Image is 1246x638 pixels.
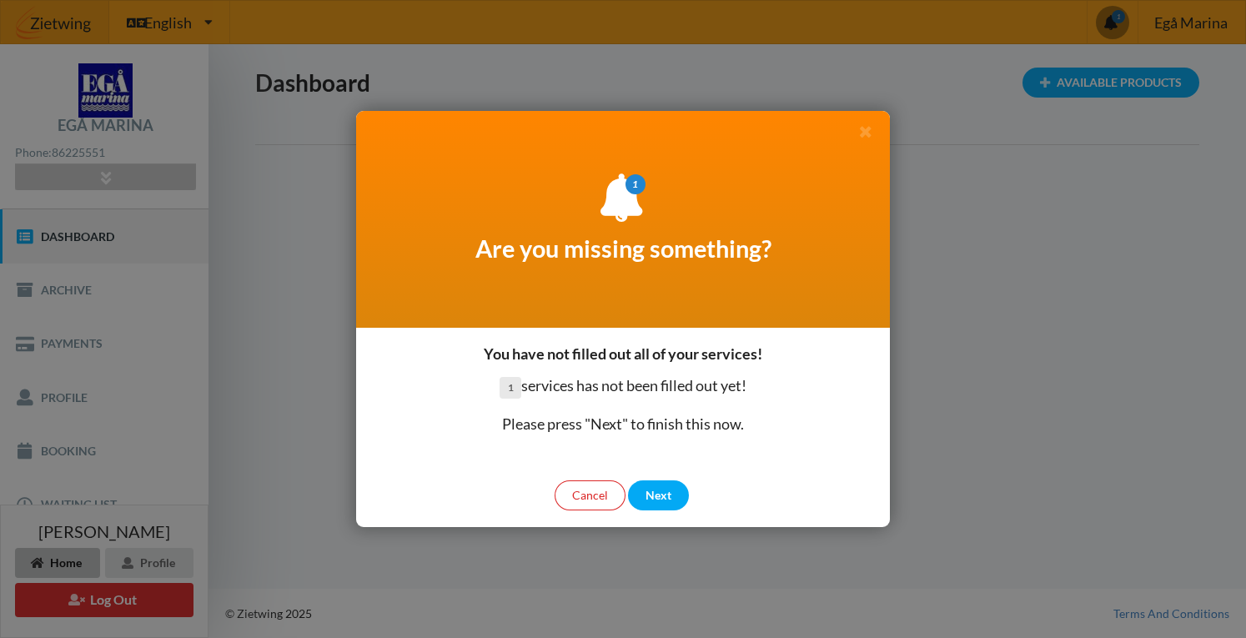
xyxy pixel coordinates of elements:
p: Please press "Next" to finish this now. [500,414,747,435]
i: 1 [626,174,646,194]
span: 1 [500,377,522,399]
div: Next [628,480,689,510]
div: Cancel [555,480,626,510]
p: services has not been filled out yet! [500,375,747,399]
div: Are you missing something? [356,111,890,328]
h3: You have not filled out all of your services! [484,344,762,364]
